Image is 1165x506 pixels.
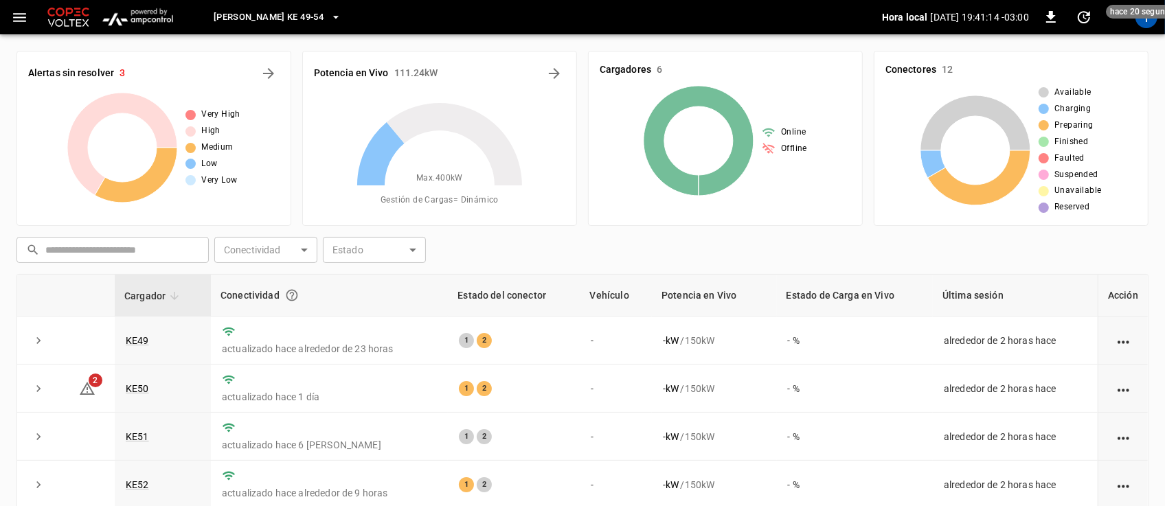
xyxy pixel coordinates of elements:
[663,478,766,492] div: / 150 kW
[1054,184,1101,198] span: Unavailable
[777,413,933,461] td: - %
[477,381,492,396] div: 2
[933,413,1098,461] td: alrededor de 2 horas hace
[477,333,492,348] div: 2
[79,382,95,393] a: 2
[777,317,933,365] td: - %
[98,4,178,30] img: ampcontrol.io logo
[663,430,766,444] div: / 150 kW
[1054,200,1089,214] span: Reserved
[657,62,662,78] h6: 6
[222,390,437,404] p: actualizado hace 1 día
[543,62,565,84] button: Energy Overview
[394,66,438,81] h6: 111.24 kW
[933,275,1098,317] th: Última sesión
[1115,478,1132,492] div: action cell options
[580,365,652,413] td: -
[1073,6,1095,28] button: set refresh interval
[781,126,806,139] span: Online
[459,429,474,444] div: 1
[600,62,651,78] h6: Cargadores
[222,438,437,452] p: actualizado hace 6 [PERSON_NAME]
[314,66,389,81] h6: Potencia en Vivo
[126,383,149,394] a: KE50
[448,275,580,317] th: Estado del conector
[89,373,102,387] span: 2
[459,381,474,396] div: 1
[28,426,49,447] button: expand row
[416,172,463,185] span: Max. 400 kW
[124,288,183,304] span: Cargador
[1115,430,1132,444] div: action cell options
[1054,135,1088,149] span: Finished
[28,378,49,399] button: expand row
[882,10,928,24] p: Hora local
[126,335,149,346] a: KE49
[120,66,125,81] h6: 3
[580,413,652,461] td: -
[580,317,652,365] td: -
[45,4,92,30] img: Customer Logo
[663,430,679,444] p: - kW
[663,334,766,347] div: / 150 kW
[28,330,49,351] button: expand row
[931,10,1029,24] p: [DATE] 19:41:14 -03:00
[258,62,280,84] button: All Alerts
[1115,334,1132,347] div: action cell options
[580,275,652,317] th: Vehículo
[201,108,240,122] span: Very High
[126,479,149,490] a: KE52
[201,124,220,138] span: High
[201,141,233,154] span: Medium
[777,275,933,317] th: Estado de Carga en Vivo
[1115,382,1132,395] div: action cell options
[220,283,438,308] div: Conectividad
[1054,119,1094,133] span: Preparing
[885,62,936,78] h6: Conectores
[1054,152,1085,165] span: Faulted
[1054,86,1092,100] span: Available
[477,477,492,492] div: 2
[1054,168,1098,182] span: Suspended
[459,477,474,492] div: 1
[28,66,114,81] h6: Alertas sin resolver
[663,334,679,347] p: - kW
[201,157,217,171] span: Low
[222,486,437,500] p: actualizado hace alrededor de 9 horas
[663,382,766,395] div: / 150 kW
[663,478,679,492] p: - kW
[781,142,807,156] span: Offline
[777,365,933,413] td: - %
[28,474,49,495] button: expand row
[1054,102,1091,116] span: Charging
[201,174,237,187] span: Very Low
[381,194,499,207] span: Gestión de Cargas = Dinámico
[214,10,324,25] span: [PERSON_NAME] KE 49-54
[652,275,777,317] th: Potencia en Vivo
[208,4,347,31] button: [PERSON_NAME] KE 49-54
[663,382,679,395] p: - kW
[933,365,1098,413] td: alrededor de 2 horas hace
[280,283,304,308] button: Conexión entre el cargador y nuestro software.
[126,431,149,442] a: KE51
[942,62,953,78] h6: 12
[933,317,1098,365] td: alrededor de 2 horas hace
[459,333,474,348] div: 1
[222,342,437,356] p: actualizado hace alrededor de 23 horas
[477,429,492,444] div: 2
[1098,275,1148,317] th: Acción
